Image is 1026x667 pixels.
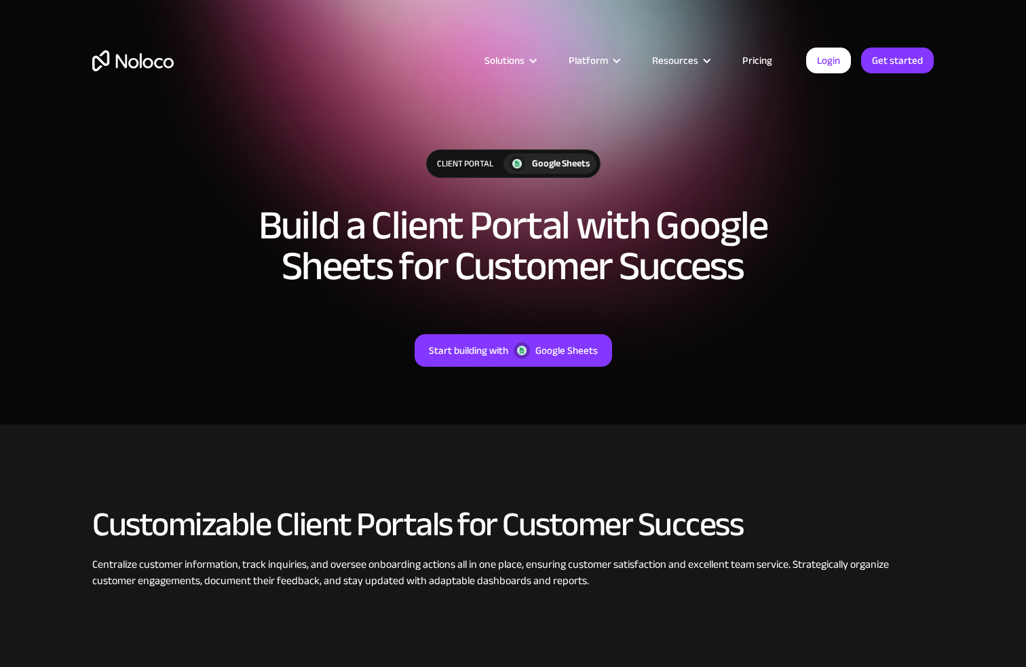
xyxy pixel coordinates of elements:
[652,52,698,69] div: Resources
[861,48,934,73] a: Get started
[484,52,525,69] div: Solutions
[532,156,590,171] div: Google Sheets
[92,50,174,71] a: home
[92,556,934,589] div: Centralize customer information, track inquiries, and oversee onboarding actions all in one place...
[208,205,818,287] h1: Build a Client Portal with Google Sheets for Customer Success
[427,150,503,177] div: Client Portal
[535,342,598,359] div: Google Sheets
[429,342,508,359] div: Start building with
[415,334,612,367] a: Start building withGoogle Sheets
[92,506,934,543] h2: Customizable Client Portals for Customer Success
[468,52,552,69] div: Solutions
[806,48,851,73] a: Login
[725,52,789,69] a: Pricing
[552,52,635,69] div: Platform
[569,52,608,69] div: Platform
[635,52,725,69] div: Resources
